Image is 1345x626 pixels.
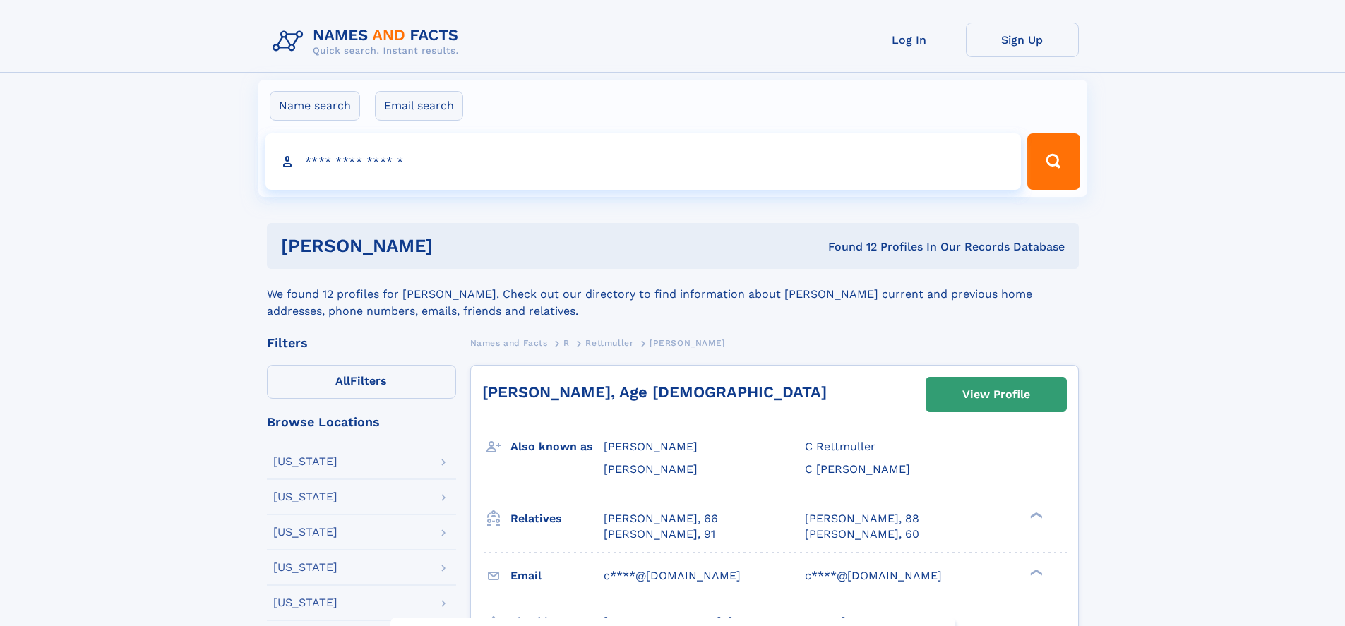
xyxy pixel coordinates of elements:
[267,269,1079,320] div: We found 12 profiles for [PERSON_NAME]. Check out our directory to find information about [PERSON...
[805,462,910,476] span: C [PERSON_NAME]
[267,365,456,399] label: Filters
[375,91,463,121] label: Email search
[510,507,604,531] h3: Relatives
[281,237,630,255] h1: [PERSON_NAME]
[267,23,470,61] img: Logo Names and Facts
[273,597,337,608] div: [US_STATE]
[805,511,919,526] a: [PERSON_NAME], 88
[267,337,456,349] div: Filters
[273,491,337,502] div: [US_STATE]
[273,456,337,467] div: [US_STATE]
[604,511,718,526] a: [PERSON_NAME], 66
[273,526,337,538] div: [US_STATE]
[604,526,715,542] a: [PERSON_NAME], 91
[630,239,1065,255] div: Found 12 Profiles In Our Records Database
[962,378,1030,411] div: View Profile
[853,23,966,57] a: Log In
[510,564,604,588] h3: Email
[805,440,875,453] span: C Rettmuller
[335,374,350,387] span: All
[470,334,548,351] a: Names and Facts
[585,334,633,351] a: Rettmuller
[563,334,570,351] a: R
[265,133,1022,190] input: search input
[585,338,633,348] span: Rettmuller
[604,462,698,476] span: [PERSON_NAME]
[926,378,1066,411] a: View Profile
[270,91,360,121] label: Name search
[1027,133,1080,190] button: Search Button
[482,383,827,401] a: [PERSON_NAME], Age [DEMOGRAPHIC_DATA]
[604,440,698,453] span: [PERSON_NAME]
[650,338,725,348] span: [PERSON_NAME]
[805,526,919,542] a: [PERSON_NAME], 60
[563,338,570,348] span: R
[966,23,1079,57] a: Sign Up
[510,435,604,459] h3: Also known as
[1027,510,1044,519] div: ❯
[1027,567,1044,577] div: ❯
[273,562,337,573] div: [US_STATE]
[267,416,456,428] div: Browse Locations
